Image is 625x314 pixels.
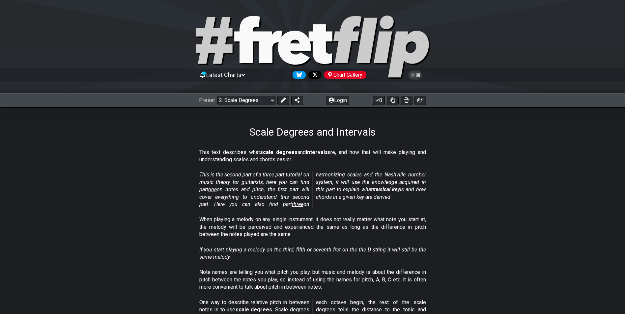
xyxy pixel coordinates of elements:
span: one [208,186,217,193]
a: Follow #fretflip at Bluesky [290,71,306,79]
h1: Scale Degrees and Intervals [249,126,376,138]
button: Edit Preset [277,96,289,105]
p: This text describes what and are, and how that will make playing and understanding scales and cho... [199,149,426,164]
button: Print [401,96,412,105]
em: If you start playing a melody on the third, fifth or seventh fret on the the D string it will sti... [199,247,426,260]
button: Create image [414,96,426,105]
strong: musical key [373,186,400,193]
span: Preset [199,97,215,103]
strong: scale degrees [260,149,298,155]
span: three [292,201,303,207]
button: Toggle Dexterity for all fretkits [387,96,399,105]
span: Latest Charts [206,71,241,78]
em: This is the second part of a three part tutorial on music theory for guitarists, here you can fin... [199,171,426,207]
span: Toggle light / dark theme [412,72,419,78]
strong: scale degrees [236,306,272,313]
button: 0 [373,96,385,105]
strong: intervals [306,149,328,155]
p: When playing a melody on any single instrument, it does not really matter what note you start at,... [199,216,426,238]
a: Follow #fretflip at X [306,71,322,79]
div: Chart Gallery [324,71,366,79]
button: Login [327,96,349,105]
button: Share Preset [291,96,303,105]
p: Note names are telling you what pitch you play, but music and melody is about the difference in p... [199,269,426,291]
select: Preset [217,96,275,105]
a: #fretflip at Pinterest [322,71,366,79]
